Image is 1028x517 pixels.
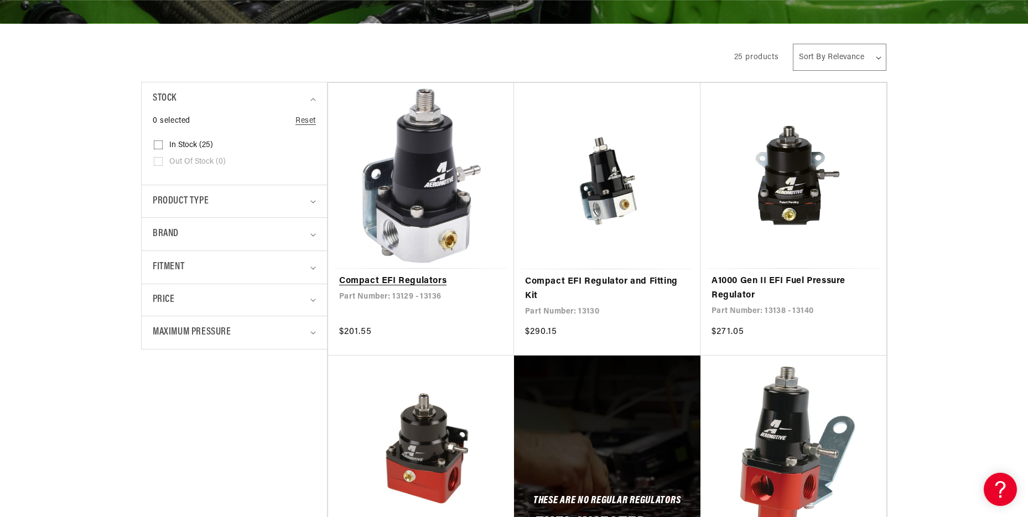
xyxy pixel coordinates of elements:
span: Stock [153,91,176,107]
summary: Brand (0 selected) [153,218,316,250]
span: 25 products [734,53,779,61]
span: 0 selected [153,115,190,127]
span: Product type [153,194,209,210]
a: Compact EFI Regulator and Fitting Kit [525,275,689,303]
a: Reset [295,115,316,127]
summary: Product type (0 selected) [153,185,316,218]
summary: Fitment (0 selected) [153,251,316,284]
a: Compact EFI Regulators [339,274,503,289]
summary: Stock (0 selected) [153,82,316,115]
span: Fitment [153,259,184,275]
h5: These Are No Regular Regulators [533,497,681,506]
a: A1000 Gen II EFI Fuel Pressure Regulator [712,274,875,302]
span: Brand [153,226,179,242]
span: Out of stock (0) [169,157,226,167]
span: Maximum Pressure [153,325,231,341]
span: Price [153,293,174,307]
span: In stock (25) [169,140,213,150]
summary: Maximum Pressure (0 selected) [153,316,316,349]
summary: Price [153,284,316,316]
